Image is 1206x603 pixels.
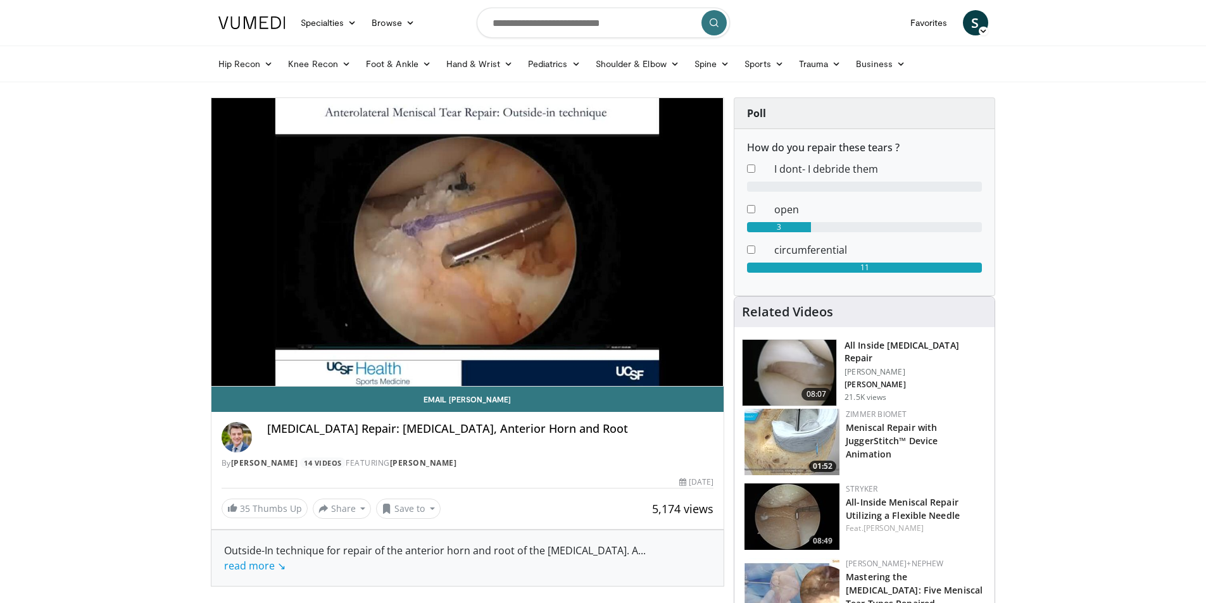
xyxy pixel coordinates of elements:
[743,340,836,406] img: heCDP4pTuni5z6vX4xMDoxOjA4MTsiGN.150x105_q85_crop-smart_upscale.jpg
[222,499,308,518] a: 35 Thumbs Up
[267,422,714,436] h4: [MEDICAL_DATA] Repair: [MEDICAL_DATA], Anterior Horn and Root
[765,161,991,177] dd: I dont- I debride them
[211,387,724,412] a: Email [PERSON_NAME]
[846,421,938,460] a: Meniscal Repair with JuggerStitch™ Device Animation
[791,51,849,77] a: Trauma
[963,10,988,35] a: S
[211,51,281,77] a: Hip Recon
[293,10,365,35] a: Specialties
[801,388,832,401] span: 08:07
[845,339,987,364] h3: All Inside [MEDICAL_DATA] Repair
[358,51,439,77] a: Foot & Ankle
[222,457,714,469] div: By FEATURING
[809,535,836,547] span: 08:49
[364,10,422,35] a: Browse
[211,98,724,387] video-js: Video Player
[224,544,646,573] span: ...
[846,409,907,420] a: Zimmer Biomet
[744,409,839,475] img: 50c219b3-c08f-4b6c-9bf8-c5ca6333d247.150x105_q85_crop-smart_upscale.jpg
[846,523,984,534] div: Feat.
[477,8,730,38] input: Search topics, interventions
[744,483,839,550] img: 1c2750b8-5e5e-4220-9de8-d61e1844207f.150x105_q85_crop-smart_upscale.jpg
[903,10,955,35] a: Favorites
[520,51,588,77] a: Pediatrics
[848,51,913,77] a: Business
[652,501,713,516] span: 5,174 views
[809,461,836,472] span: 01:52
[747,263,982,273] div: 11
[687,51,737,77] a: Spine
[737,51,791,77] a: Sports
[224,543,712,573] div: Outside-In technique for repair of the anterior horn and root of the [MEDICAL_DATA]. A
[588,51,687,77] a: Shoulder & Elbow
[765,202,991,217] dd: open
[846,496,960,521] a: All-Inside Meniscal Repair Utilizing a Flexible Needle
[231,457,298,468] a: [PERSON_NAME]
[742,304,833,320] h4: Related Videos
[846,558,943,569] a: [PERSON_NAME]+Nephew
[240,502,250,514] span: 35
[744,483,839,550] a: 08:49
[439,51,520,77] a: Hand & Wrist
[747,106,766,120] strong: Poll
[744,409,839,475] a: 01:52
[222,422,252,452] img: Avatar
[765,242,991,258] dd: circumferential
[846,483,877,494] a: Stryker
[742,339,987,406] a: 08:07 All Inside [MEDICAL_DATA] Repair [PERSON_NAME] [PERSON_NAME] 21.5K views
[224,559,286,573] a: read more ↘
[218,16,286,29] img: VuMedi Logo
[390,457,457,468] a: [PERSON_NAME]
[679,476,713,488] div: [DATE]
[864,523,924,533] a: [PERSON_NAME]
[845,367,987,377] p: [PERSON_NAME]
[845,392,886,402] p: 21.5K views
[300,457,346,468] a: 14 Videos
[280,51,358,77] a: Knee Recon
[747,222,811,232] div: 3
[845,380,987,390] p: [PERSON_NAME]
[376,499,441,519] button: Save to
[747,142,982,154] h6: How do you repair these tears ?
[313,499,372,519] button: Share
